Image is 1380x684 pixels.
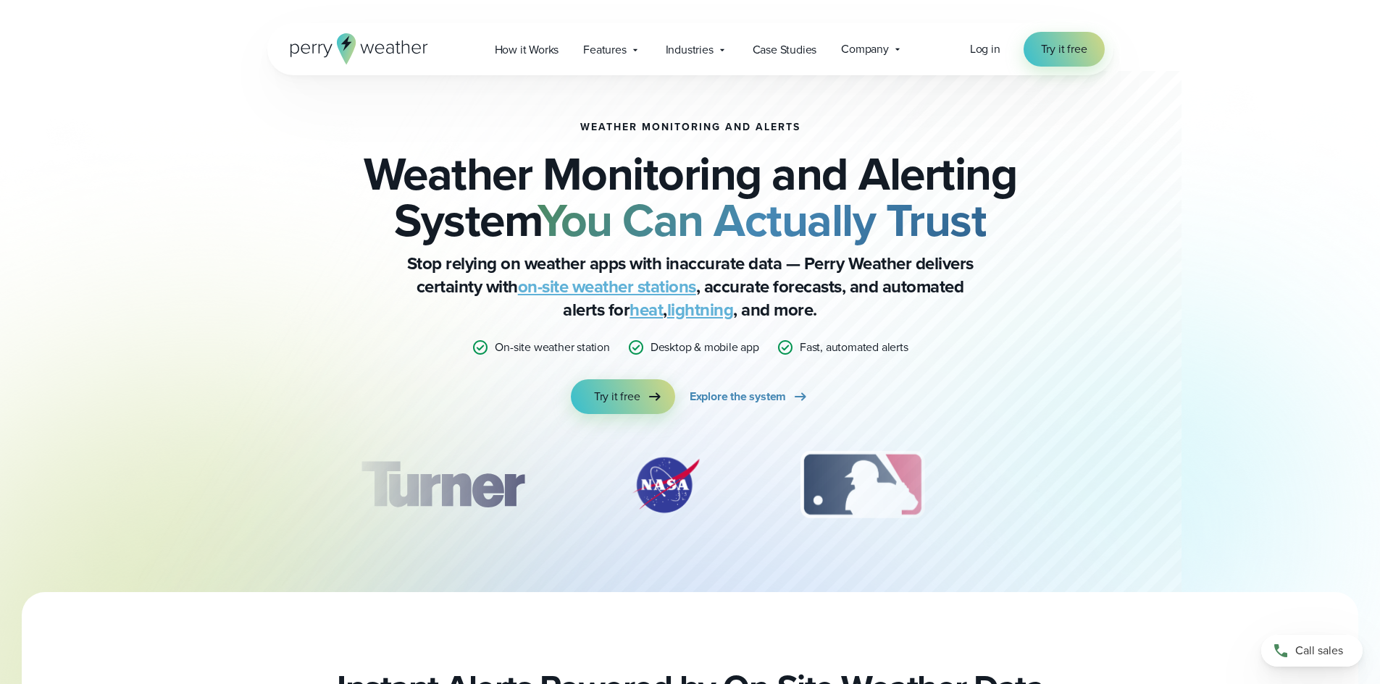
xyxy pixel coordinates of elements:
[970,41,1000,58] a: Log in
[571,379,675,414] a: Try it free
[339,449,545,521] img: Turner-Construction_1.svg
[753,41,817,59] span: Case Studies
[800,339,908,356] p: Fast, automated alerts
[518,274,696,300] a: on-site weather stations
[667,297,734,323] a: lightning
[1261,635,1363,667] a: Call sales
[970,41,1000,57] span: Log in
[630,297,663,323] a: heat
[339,449,545,521] div: 1 of 12
[1024,32,1105,67] a: Try it free
[340,151,1041,243] h2: Weather Monitoring and Alerting System
[841,41,889,58] span: Company
[594,388,640,405] span: Try it free
[1041,41,1087,58] span: Try it free
[786,449,939,521] div: 3 of 12
[1008,449,1124,521] img: PGA.svg
[615,449,716,521] div: 2 of 12
[482,35,572,64] a: How it Works
[651,339,759,356] p: Desktop & mobile app
[666,41,714,59] span: Industries
[538,186,986,254] strong: You Can Actually Trust
[495,41,559,59] span: How it Works
[786,449,939,521] img: MLB.svg
[340,449,1041,528] div: slideshow
[1008,449,1124,521] div: 4 of 12
[690,388,786,405] span: Explore the system
[690,379,809,414] a: Explore the system
[740,35,829,64] a: Case Studies
[583,41,626,59] span: Features
[1295,642,1343,659] span: Call sales
[580,122,800,133] h1: Weather Monitoring and Alerts
[401,252,980,321] p: Stop relying on weather apps with inaccurate data — Perry Weather delivers certainty with , accur...
[495,339,609,356] p: On-site weather station
[615,449,716,521] img: NASA.svg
